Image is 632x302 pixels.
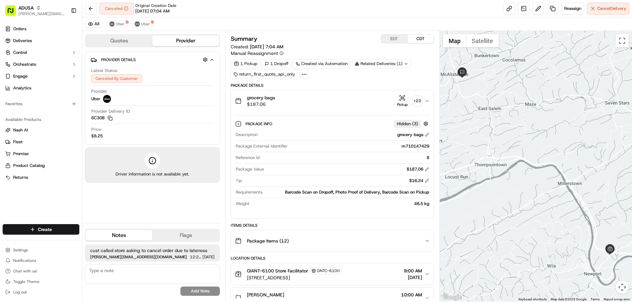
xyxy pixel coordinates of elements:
span: Provider Details [101,57,136,62]
span: ADUSA [18,5,34,11]
span: [DATE] [58,102,72,107]
a: 📗Knowledge Base [4,144,53,156]
div: Barcode Scan on Dropoff, Photo Proof of Delivery, Barcode Scan on Pickup [265,189,429,195]
img: profile_uber_ahold_partner.png [135,21,140,27]
span: [PERSON_NAME] [20,102,53,107]
button: Reassign [561,3,584,14]
span: Uber [91,96,100,102]
div: Available Products [3,114,79,125]
span: Created: [231,43,283,50]
div: 💻 [56,148,61,153]
span: [PERSON_NAME] [20,120,53,125]
span: Knowledge Base [13,147,50,153]
button: 8C30B [91,115,113,121]
span: [DATE] 07:04 AM [135,8,170,14]
span: Original Creation Date [135,3,176,8]
button: Quotes [86,35,152,46]
span: Pylon [66,163,80,168]
div: grocery bags [397,132,429,138]
img: 3855928211143_97847f850aaaf9af0eff_72.jpg [14,63,26,75]
span: • [55,120,57,125]
img: profile_uber_ahold_partner.png [109,21,115,27]
span: Uber [141,21,150,27]
img: Google [441,293,463,302]
button: Chat with us! [3,267,79,276]
span: Control [13,50,27,56]
h3: Summary [231,36,257,42]
span: Cancel Delivery [597,6,626,12]
div: m710147429 [290,143,429,149]
span: Package Value [236,166,264,172]
span: Orchestrate [13,61,36,67]
a: Returns [5,174,77,180]
div: Related Deliveries (1) [352,59,411,68]
button: CDT [408,35,434,43]
button: Show satellite imagery [466,34,499,47]
img: Nash [7,7,20,20]
span: Orders [13,26,26,32]
button: Start new chat [112,65,120,73]
div: Start new chat [30,63,108,69]
div: Past conversations [7,85,44,91]
span: cust called store asking to cancel order due to lateness [90,247,215,254]
span: Tip [236,178,242,184]
img: profile_uber_ahold_partner.png [103,95,111,103]
span: Package External Identifier [236,143,288,149]
div: Pickup [395,102,410,107]
div: $16.24 [409,178,429,184]
span: 10:00 AM [401,291,422,298]
span: Manual Reassignment [231,50,278,57]
button: Pickup [395,95,410,107]
span: [PERSON_NAME][EMAIL_ADDRESS][PERSON_NAME][DOMAIN_NAME] [18,11,66,16]
span: GIANT-6100 Store Facilitator [247,267,308,274]
a: Terms (opens in new tab) [591,297,600,301]
div: 📗 [7,148,12,153]
a: Nash AI [5,127,77,133]
button: Toggle Theme [3,277,79,286]
div: 46.5 kg [252,201,429,207]
button: Orchestrate [3,59,79,70]
a: Product Catalog [5,163,77,169]
span: [DATE] [202,255,215,259]
button: See all [102,84,120,92]
button: Provider [152,35,219,46]
span: [DATE] [404,274,422,281]
button: Flags [152,230,219,241]
div: Location Details [231,256,434,261]
div: grocery bags$187.06Pickup+23 [231,111,434,219]
button: Returns [3,172,79,183]
span: 12:29 PM [190,255,201,259]
a: Open this area in Google Maps (opens a new window) [441,293,463,302]
div: 1 Dropoff [262,59,291,68]
span: Provider [91,88,107,94]
span: Returns [13,174,28,180]
button: ADUSA[PERSON_NAME][EMAIL_ADDRESS][PERSON_NAME][DOMAIN_NAME] [3,3,68,18]
input: Got a question? Start typing here... [17,42,118,49]
span: Deliveries [13,38,32,44]
span: [PERSON_NAME] [247,291,284,298]
button: CancelDelivery [587,3,629,14]
a: Deliveries [3,35,79,46]
div: $187.06 [407,166,429,172]
button: Show street map [443,34,466,47]
div: 8 [262,155,429,161]
button: Map camera controls [616,281,629,294]
button: Manual Reassignment [231,50,283,57]
span: Driver information is not available yet. [116,171,189,177]
span: [PERSON_NAME][EMAIL_ADDRESS][DOMAIN_NAME] [90,255,187,259]
span: Package Info [246,121,274,127]
button: Canceled [99,3,134,14]
button: Control [3,47,79,58]
span: Package Items ( 12 ) [247,238,289,244]
img: Stewart Logan [7,113,17,124]
a: Orders [3,24,79,34]
span: Hidden ( 3 ) [397,121,418,127]
span: [DATE] 7:04 AM [250,44,283,50]
span: $8.25 [91,133,103,139]
span: API Documentation [62,147,106,153]
button: EDT [381,35,408,43]
span: [DATE] [58,120,72,125]
a: Fleet [5,139,77,145]
a: Promise [5,151,77,157]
